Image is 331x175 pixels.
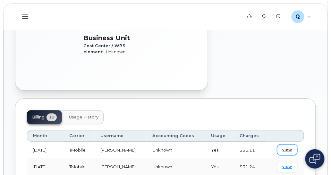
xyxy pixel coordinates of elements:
[277,161,298,172] a: view
[27,158,64,175] td: [DATE]
[64,158,95,175] td: TMobile
[64,130,95,142] th: Carrier
[27,142,64,158] td: [DATE]
[234,130,268,142] th: Charges
[283,164,292,170] span: view
[240,147,262,153] div: $36.11
[152,147,172,153] span: Unknown
[283,147,292,153] span: view
[147,130,205,142] th: Accounting Codes
[27,130,64,142] th: Month
[287,10,316,23] div: QT38724
[83,43,125,54] span: Cost Center / WBS element
[296,13,300,21] span: Q
[83,34,136,42] h3: Business Unit
[95,142,147,158] td: [PERSON_NAME]
[205,158,234,175] td: Yes
[205,130,234,142] th: Usage
[95,130,147,142] th: Username
[205,142,234,158] td: Yes
[95,158,147,175] td: [PERSON_NAME]
[69,115,98,120] span: Usage History
[64,142,95,158] td: TMobile
[310,154,320,164] img: Open chat
[152,164,172,169] span: Unknown
[106,49,125,54] span: Unknown
[277,144,298,155] a: view
[240,164,262,170] div: $31.24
